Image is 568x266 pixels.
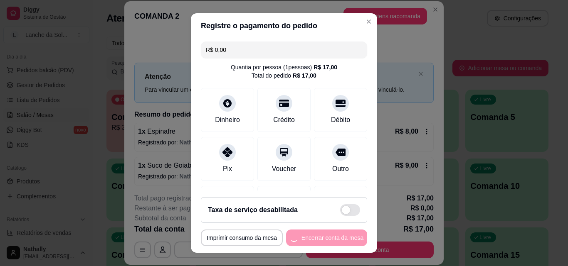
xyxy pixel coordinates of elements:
[191,13,377,38] header: Registre o pagamento do pedido
[201,229,283,246] button: Imprimir consumo da mesa
[223,164,232,174] div: Pix
[314,63,337,71] div: R$ 17,00
[331,115,350,125] div: Débito
[362,15,375,28] button: Close
[208,205,298,215] h2: Taxa de serviço desabilitada
[252,71,316,80] div: Total do pedido
[215,115,240,125] div: Dinheiro
[231,63,337,71] div: Quantia por pessoa ( 1 pessoas)
[293,71,316,80] div: R$ 17,00
[206,41,362,58] input: Ex.: hambúrguer de cordeiro
[332,164,349,174] div: Outro
[273,115,295,125] div: Crédito
[272,164,296,174] div: Voucher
